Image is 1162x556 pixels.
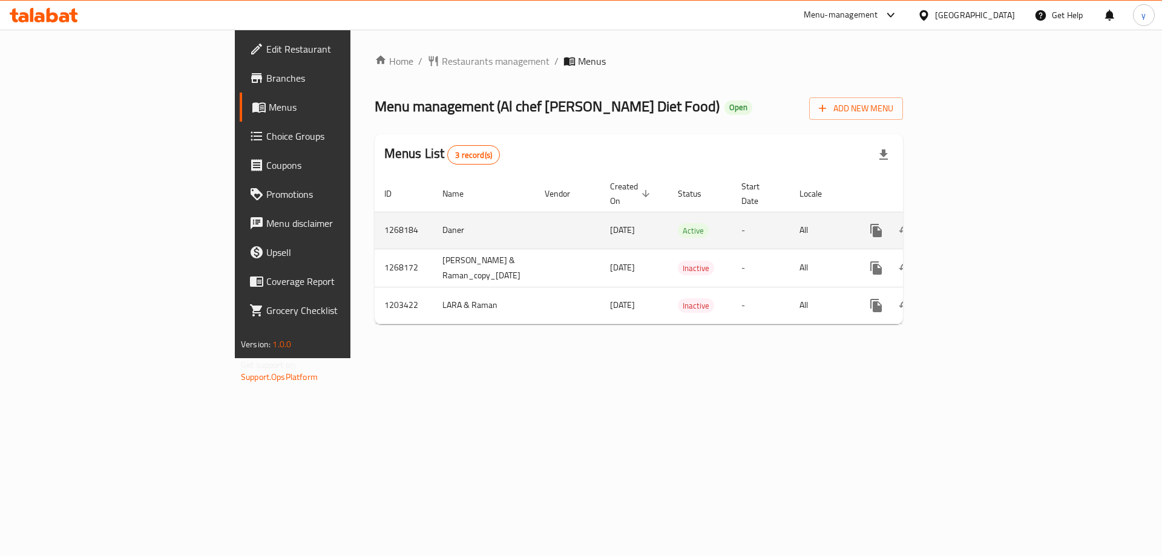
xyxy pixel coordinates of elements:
td: - [732,287,790,324]
span: Version: [241,336,271,352]
span: 3 record(s) [448,149,499,161]
span: Status [678,186,717,201]
span: Menus [578,54,606,68]
a: Edit Restaurant [240,34,429,64]
div: Total records count [447,145,500,165]
a: Coupons [240,151,429,180]
span: 1.0.0 [272,336,291,352]
span: Branches [266,71,419,85]
a: Support.OpsPlatform [241,369,318,385]
div: Active [678,223,709,238]
td: Daner [433,212,535,249]
a: Restaurants management [427,54,550,68]
span: y [1141,8,1146,22]
div: Menu-management [804,8,878,22]
button: Change Status [891,291,920,320]
span: Menus [269,100,419,114]
li: / [554,54,559,68]
span: Grocery Checklist [266,303,419,318]
span: Choice Groups [266,129,419,143]
span: Active [678,224,709,238]
td: [PERSON_NAME] & Raman_copy_[DATE] [433,249,535,287]
div: Inactive [678,298,714,313]
span: Inactive [678,299,714,313]
th: Actions [852,175,988,212]
span: Inactive [678,261,714,275]
span: Promotions [266,187,419,201]
nav: breadcrumb [375,54,903,68]
a: Branches [240,64,429,93]
button: more [862,291,891,320]
td: All [790,287,852,324]
span: Upsell [266,245,419,260]
a: Grocery Checklist [240,296,429,325]
span: Get support on: [241,357,297,373]
td: All [790,249,852,287]
a: Choice Groups [240,122,429,151]
span: Add New Menu [819,101,893,116]
span: Name [442,186,479,201]
button: Add New Menu [809,97,903,120]
td: All [790,212,852,249]
span: Locale [799,186,838,201]
td: - [732,212,790,249]
span: Menu disclaimer [266,216,419,231]
a: Promotions [240,180,429,209]
div: [GEOGRAPHIC_DATA] [935,8,1015,22]
span: Vendor [545,186,586,201]
button: Change Status [891,253,920,283]
div: Export file [869,140,898,169]
span: Edit Restaurant [266,42,419,56]
span: ID [384,186,407,201]
a: Menu disclaimer [240,209,429,238]
span: [DATE] [610,297,635,313]
span: [DATE] [610,222,635,238]
h2: Menus List [384,145,500,165]
div: Open [724,100,752,115]
span: Restaurants management [442,54,550,68]
table: enhanced table [375,175,988,324]
span: Coverage Report [266,274,419,289]
span: Menu management ( Al chef [PERSON_NAME] Diet Food ) [375,93,720,120]
a: Menus [240,93,429,122]
a: Coverage Report [240,267,429,296]
span: Created On [610,179,654,208]
a: Upsell [240,238,429,267]
span: Coupons [266,158,419,172]
span: [DATE] [610,260,635,275]
button: more [862,253,891,283]
td: LARA & Raman [433,287,535,324]
span: Start Date [741,179,775,208]
button: more [862,216,891,245]
span: Open [724,102,752,113]
td: - [732,249,790,287]
button: Change Status [891,216,920,245]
